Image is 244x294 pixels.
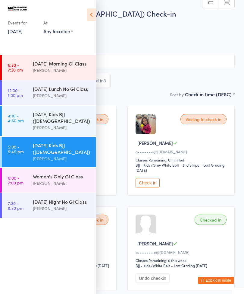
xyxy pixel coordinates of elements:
[136,162,150,168] div: BJJ - Kids
[33,67,91,74] div: [PERSON_NAME]
[185,91,235,97] div: Check in time (DESC)
[9,40,235,46] span: BJJ - Kids
[136,162,224,173] span: / Grey White Belt - 2nd Stripe – Last Grading [DATE]
[33,111,91,124] div: [DATE] Kids BJJ ([DEMOGRAPHIC_DATA])
[136,250,228,255] div: a•••••••••e@[DOMAIN_NAME]
[33,85,91,92] div: [DATE] Lunch No Gi Class
[9,27,225,34] span: [PERSON_NAME]
[170,91,184,97] label: Sort by
[8,175,23,185] time: 6:00 - 7:00 pm
[104,78,106,83] div: 3
[136,149,228,154] div: a••••••••s@[DOMAIN_NAME]
[8,28,23,34] a: [DATE]
[137,140,173,146] span: [PERSON_NAME]
[43,18,73,28] div: At
[136,178,160,187] button: Check in
[8,144,24,154] time: 5:00 - 5:45 pm
[9,54,235,68] input: Search
[33,173,91,180] div: Women's Only Gi Class
[137,240,173,247] span: [PERSON_NAME]
[33,198,91,205] div: [DATE] Night No Gi Class
[8,62,23,72] time: 6:30 - 7:30 am
[8,88,23,97] time: 12:00 - 1:00 pm
[9,34,225,40] span: [PERSON_NAME]
[195,215,227,225] div: Checked in
[136,157,228,162] div: Classes Remaining: Unlimited
[2,168,96,193] a: 6:00 -7:00 pmWomen's Only Gi Class[PERSON_NAME]
[198,277,234,284] button: Exit kiosk mode
[33,205,91,212] div: [PERSON_NAME]
[8,113,24,123] time: 4:10 - 4:50 pm
[8,201,23,210] time: 7:30 - 8:30 pm
[9,21,225,27] span: [DATE] 5:00pm
[136,263,150,268] div: BJJ - Kids
[33,124,91,131] div: [PERSON_NAME]
[136,273,170,283] button: Undo checkin
[8,18,37,28] div: Events for
[6,5,29,12] img: Supreme Art Club Pty Ltd
[2,193,96,218] a: 7:30 -8:30 pm[DATE] Night No Gi Class[PERSON_NAME]
[33,142,91,155] div: [DATE] Kids BJJ ([DEMOGRAPHIC_DATA])
[136,258,228,263] div: Classes Remaining: 0 this week
[136,114,156,134] img: image1731910321.png
[43,28,73,34] div: Any location
[2,137,96,167] a: 5:00 -5:45 pm[DATE] Kids BJJ ([DEMOGRAPHIC_DATA])[PERSON_NAME]
[9,8,235,18] h2: [DATE] Kids BJJ ([DEMOGRAPHIC_DATA]) Check-in
[2,106,96,136] a: 4:10 -4:50 pm[DATE] Kids BJJ ([DEMOGRAPHIC_DATA])[PERSON_NAME]
[33,155,91,162] div: [PERSON_NAME]
[180,114,227,124] div: Waiting to check in
[2,55,96,80] a: 6:30 -7:30 am[DATE] Morning Gi Class[PERSON_NAME]
[2,80,96,105] a: 12:00 -1:00 pm[DATE] Lunch No Gi Class[PERSON_NAME]
[33,180,91,187] div: [PERSON_NAME]
[151,263,207,268] span: / White Belt – Last Grading [DATE]
[33,92,91,99] div: [PERSON_NAME]
[33,60,91,67] div: [DATE] Morning Gi Class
